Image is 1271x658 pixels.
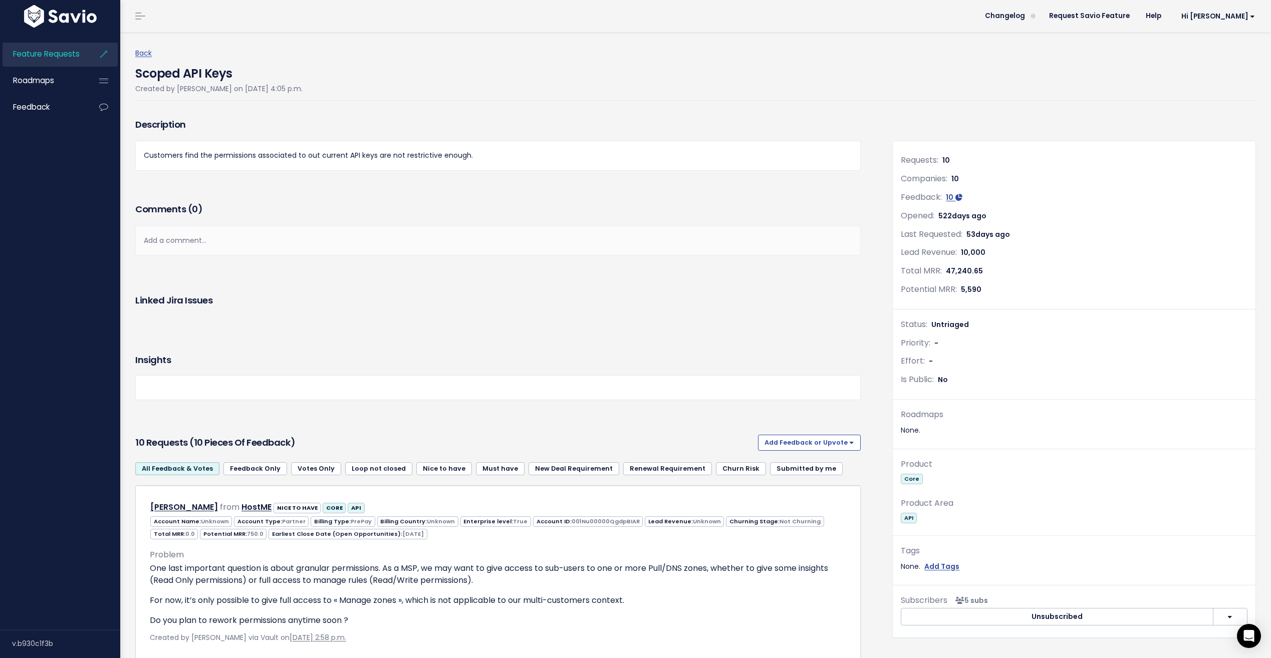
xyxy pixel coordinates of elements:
[645,516,724,527] span: Lead Revenue:
[901,210,934,221] span: Opened:
[942,155,950,165] span: 10
[135,462,219,475] a: All Feedback & Votes
[901,265,942,276] span: Total MRR:
[13,75,54,86] span: Roadmaps
[476,462,525,475] a: Must have
[901,496,1247,511] div: Product Area
[901,408,1247,422] div: Roadmaps
[1169,9,1263,24] a: Hi [PERSON_NAME]
[402,530,424,538] span: [DATE]
[726,516,824,527] span: Churning Stage:
[13,49,80,59] span: Feature Requests
[961,247,985,257] span: 10,000
[3,96,83,119] a: Feedback
[416,462,472,475] a: Nice to have
[938,211,986,221] span: 522
[946,192,953,202] span: 10
[623,462,712,475] a: Renewal Requirement
[975,229,1010,239] span: days ago
[135,48,152,58] a: Back
[135,436,754,450] h3: 10 Requests (10 pieces of Feedback)
[901,374,934,385] span: Is Public:
[135,226,861,255] div: Add a comment...
[901,228,962,240] span: Last Requested:
[241,501,272,513] a: HostME
[529,462,619,475] a: New Deal Requirement
[150,529,198,539] span: Total MRR:
[951,174,959,184] span: 10
[247,530,264,538] span: 750.0
[150,632,346,642] span: Created by [PERSON_NAME] via Vault on
[780,517,821,525] span: Not Churning
[901,424,1247,437] div: None.
[135,84,303,94] span: Created by [PERSON_NAME] on [DATE] 4:05 p.m.
[1041,9,1138,24] a: Request Savio Feature
[13,102,50,112] span: Feedback
[22,5,99,28] img: logo-white.9d6f32f41409.svg
[1237,624,1261,648] div: Open Intercom Messenger
[931,319,969,330] span: Untriaged
[985,13,1025,20] span: Changelog
[770,462,843,475] a: Submitted by me
[901,337,930,349] span: Priority:
[351,517,372,525] span: PrePay
[135,293,212,307] h3: Linked Jira issues
[326,504,343,512] strong: CORE
[901,513,916,523] span: API
[901,154,938,166] span: Requests:
[150,516,232,527] span: Account Name:
[924,560,959,573] a: Add Tags
[934,338,938,348] span: -
[901,457,1247,472] div: Product
[952,211,986,221] span: days ago
[351,504,361,512] strong: API
[282,517,306,525] span: Partner
[12,630,120,656] div: v.b930c1f3b
[290,632,346,642] a: [DATE] 2:58 p.m.
[345,462,412,475] a: Loop not closed
[946,266,983,276] span: 47,240.65
[901,474,922,484] span: Core
[427,517,455,525] span: Unknown
[3,69,83,92] a: Roadmaps
[1181,13,1255,20] span: Hi [PERSON_NAME]
[758,435,861,451] button: Add Feedback or Upvote
[946,192,962,202] a: 10
[572,517,640,525] span: 001Nu00000QgdpBIAR
[135,60,303,83] h4: Scoped API Keys
[901,355,925,367] span: Effort:
[961,284,981,294] span: 5,590
[513,517,528,525] span: True
[533,516,643,527] span: Account ID:
[693,517,721,525] span: Unknown
[150,562,846,586] p: One last important question is about granular permissions. As a MSP, we may want to give access t...
[135,118,861,132] h3: Description
[223,462,287,475] a: Feedback Only
[966,229,1010,239] span: 53
[269,529,427,539] span: Earliest Close Date (Open Opportunities):
[150,549,184,560] span: Problem
[460,516,531,527] span: Enterprise level:
[901,283,957,295] span: Potential MRR:
[929,356,933,366] span: -
[277,504,318,512] strong: NICE TO HAVE
[150,614,846,626] p: Do you plan to rework permissions anytime soon ?
[901,191,942,203] span: Feedback:
[3,43,83,66] a: Feature Requests
[135,202,861,216] h3: Comments ( )
[150,594,846,606] p: For now, it’s only possible to give full access to « Manage zones », which is not applicable to o...
[901,544,1247,558] div: Tags
[201,517,229,525] span: Unknown
[901,173,947,184] span: Companies:
[311,516,375,527] span: Billing Type:
[901,246,957,258] span: Lead Revenue:
[901,560,1247,573] div: None.
[291,462,341,475] a: Votes Only
[901,608,1213,626] button: Unsubscribed
[951,595,988,605] span: <p><strong>Subscribers</strong><br><br> - Graeme Inglis<br> - David Panzalović<br> - Matt Lawson<...
[220,501,239,513] span: from
[234,516,309,527] span: Account Type:
[938,375,948,385] span: No
[185,530,195,538] span: 0.0
[150,501,218,513] a: [PERSON_NAME]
